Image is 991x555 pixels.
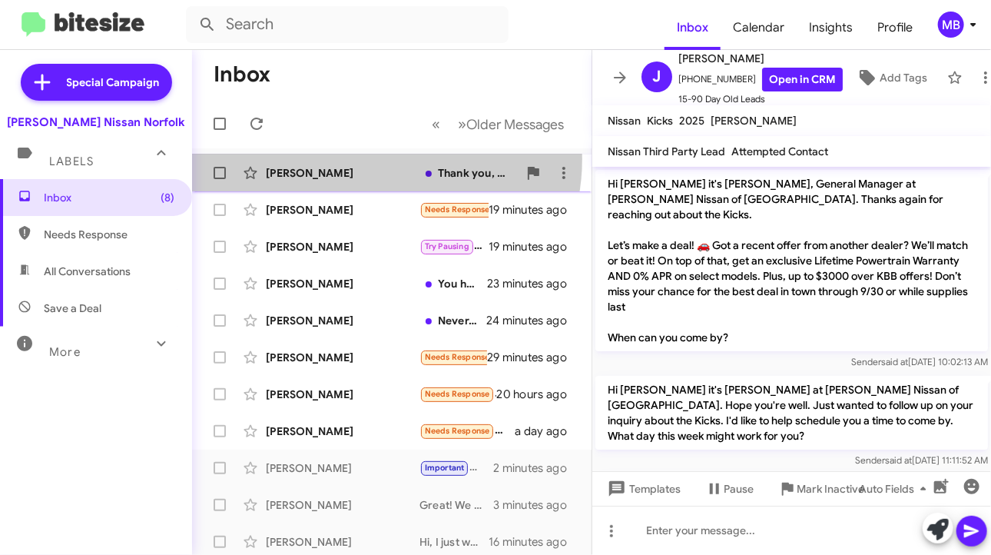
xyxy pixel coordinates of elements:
[653,65,661,89] span: J
[419,313,487,328] div: Never, still at work
[711,114,797,128] span: [PERSON_NAME]
[419,385,496,403] div: Yes, everything was fine. I was unable to get into a vehicle, but that was because of me not want...
[44,227,174,242] span: Needs Response
[489,202,579,218] div: 19 minutes ago
[67,75,160,90] span: Special Campaign
[266,313,419,328] div: [PERSON_NAME]
[266,350,419,365] div: [PERSON_NAME]
[762,68,843,91] a: Open in CRM
[595,170,988,351] p: Hi [PERSON_NAME] it's [PERSON_NAME], General Manager at [PERSON_NAME] Nissan of [GEOGRAPHIC_DATA]...
[425,352,490,362] span: Needs Response
[419,201,489,218] div: I work until 5pm or later [DATE] thru [DATE]
[8,115,185,130] div: [PERSON_NAME] Nissan Norfolk
[419,238,489,255] div: Hi [PERSON_NAME] I'm not available until the weekend
[419,497,493,513] div: Great! We are being aggressive with pricing. Can you come in [DATE] or [DATE] to go over options?
[21,64,172,101] a: Special Campaign
[721,5,797,50] a: Calendar
[855,454,988,466] span: Sender [DATE] 11:11:52 AM
[423,108,573,140] nav: Page navigation example
[419,348,487,366] div: Not [DATE] I was actually looking for a certain salesman. [PERSON_NAME]
[608,114,641,128] span: Nissan
[925,12,974,38] button: MB
[731,145,828,158] span: Attempted Contact
[266,202,419,218] div: [PERSON_NAME]
[865,5,925,50] a: Profile
[449,108,573,140] button: Next
[266,534,419,550] div: [PERSON_NAME]
[847,475,945,503] button: Auto Fields
[419,165,518,181] div: Thank you, but no. I've made a purchase.
[425,389,490,399] span: Needs Response
[859,475,933,503] span: Auto Fields
[493,497,579,513] div: 3 minutes ago
[432,115,440,134] span: «
[678,68,843,91] span: [PHONE_NUMBER]
[766,475,877,503] button: Mark Inactive
[678,91,843,107] span: 15-90 Day Old Leads
[851,356,988,367] span: Sender [DATE] 10:02:13 AM
[425,426,490,436] span: Needs Response
[647,114,673,128] span: Kicks
[885,454,912,466] span: said at
[423,108,449,140] button: Previous
[425,204,490,214] span: Needs Response
[797,475,864,503] span: Mark Inactive
[797,5,865,50] a: Insights
[419,459,493,477] div: What are you looking for?
[44,190,174,205] span: Inbox
[595,376,988,450] p: Hi [PERSON_NAME] it's [PERSON_NAME] at [PERSON_NAME] Nissan of [GEOGRAPHIC_DATA]. Hope you're wel...
[266,239,419,254] div: [PERSON_NAME]
[487,313,579,328] div: 24 minutes ago
[880,64,927,91] span: Add Tags
[693,475,766,503] button: Pause
[489,534,579,550] div: 16 minutes ago
[425,241,469,251] span: Try Pausing
[425,463,465,473] span: Important
[419,276,487,291] div: You have nothing in your inventory that I am interested in.
[515,424,579,439] div: a day ago
[496,387,579,402] div: 20 hours ago
[161,190,174,205] span: (8)
[419,534,489,550] div: Hi, I just wanted a closer look at the Kicks. I am not at the buying stage just yet.
[592,475,693,503] button: Templates
[487,276,579,291] div: 23 minutes ago
[881,356,908,367] span: said at
[605,475,681,503] span: Templates
[49,155,94,168] span: Labels
[266,460,419,476] div: [PERSON_NAME]
[608,145,725,158] span: Nissan Third Party Lead
[724,475,754,503] span: Pause
[665,5,721,50] a: Inbox
[489,239,579,254] div: 19 minutes ago
[266,387,419,402] div: [PERSON_NAME]
[49,345,81,359] span: More
[419,422,515,440] div: Yes it was great! Thank you
[44,301,101,316] span: Save a Deal
[458,115,466,134] span: »
[843,64,940,91] button: Add Tags
[266,424,419,439] div: [PERSON_NAME]
[679,114,704,128] span: 2025
[266,165,419,181] div: [PERSON_NAME]
[938,12,964,38] div: MB
[493,460,579,476] div: 2 minutes ago
[266,497,419,513] div: [PERSON_NAME]
[487,350,579,365] div: 29 minutes ago
[214,62,270,87] h1: Inbox
[186,6,509,43] input: Search
[678,49,843,68] span: [PERSON_NAME]
[44,264,131,279] span: All Conversations
[466,116,564,133] span: Older Messages
[266,276,419,291] div: [PERSON_NAME]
